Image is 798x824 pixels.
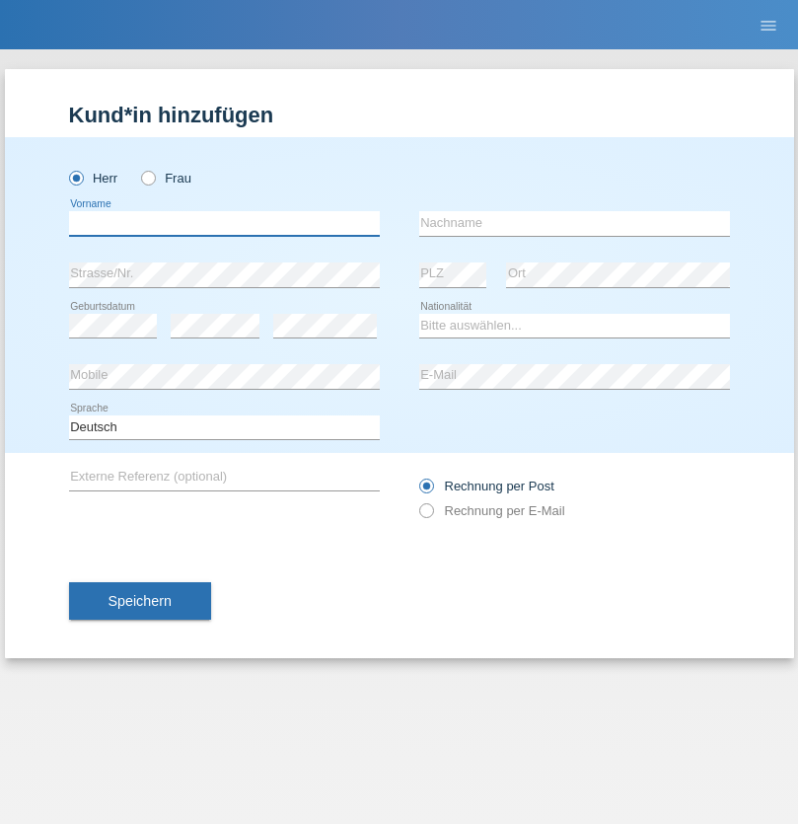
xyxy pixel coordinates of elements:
label: Herr [69,171,118,186]
i: menu [759,16,778,36]
input: Frau [141,171,154,184]
label: Rechnung per E-Mail [419,503,565,518]
input: Rechnung per Post [419,479,432,503]
span: Speichern [109,593,172,609]
label: Frau [141,171,191,186]
label: Rechnung per Post [419,479,554,493]
button: Speichern [69,582,211,620]
input: Herr [69,171,82,184]
input: Rechnung per E-Mail [419,503,432,528]
a: menu [749,19,788,31]
h1: Kund*in hinzufügen [69,103,730,127]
